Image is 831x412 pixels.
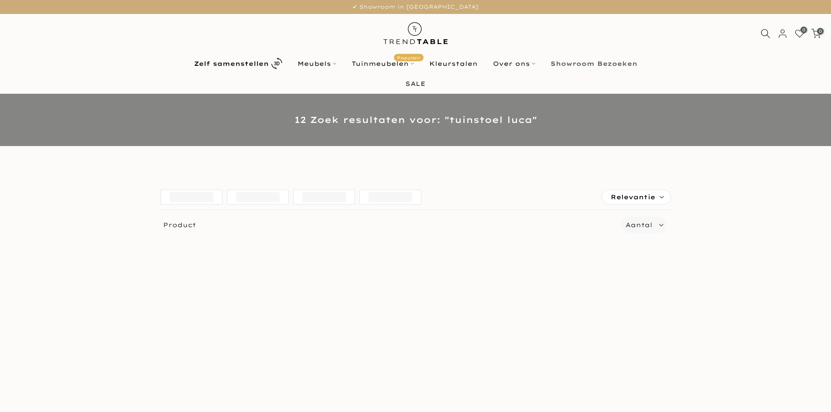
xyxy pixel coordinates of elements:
label: Relevantie [602,190,670,204]
span: Populair [394,54,424,61]
a: 0 [795,29,804,38]
p: ✔ Showroom in [GEOGRAPHIC_DATA] [11,2,820,12]
a: Meubels [290,58,344,69]
a: 0 [811,29,821,38]
a: Kleurstalen [421,58,485,69]
b: Zelf samenstellen [194,61,269,67]
img: trend-table [377,14,454,53]
a: TuinmeubelenPopulair [344,58,421,69]
a: Zelf samenstellen [186,56,290,71]
a: SALE [405,74,425,94]
h1: 12 Zoek resultaten voor: "tuinstoel luca" [161,116,671,124]
a: Over ons [485,58,543,69]
span: 0 [800,27,807,33]
a: Showroom Bezoeken [543,58,645,69]
span: Relevantie [611,190,655,204]
label: Aantal [626,220,652,231]
span: Product [157,217,618,233]
b: Showroom Bezoeken [551,61,637,67]
span: 0 [817,28,824,34]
